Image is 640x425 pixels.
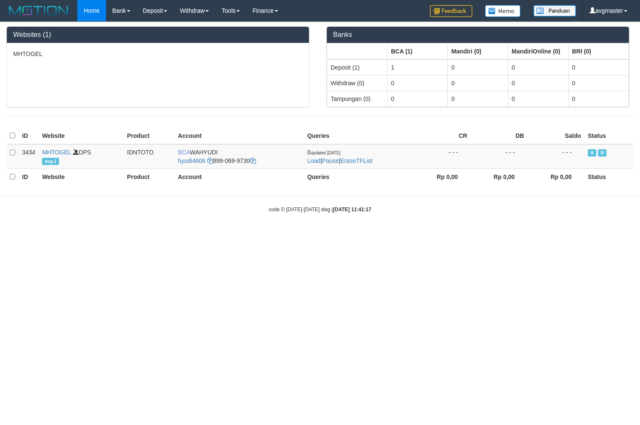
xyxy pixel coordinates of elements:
td: 0 [568,75,629,91]
th: Queries [304,128,414,144]
th: Status [584,128,634,144]
td: - - - [528,144,584,169]
th: CR [414,128,471,144]
td: 0 [448,91,508,106]
a: Copy 8990699730 to clipboard [250,157,256,164]
img: panduan.png [533,5,576,17]
a: Copy hyudi4606 to clipboard [207,157,213,164]
th: Group: activate to sort column ascending [387,43,448,59]
td: DPS [39,144,124,169]
th: Saldo [528,128,584,144]
td: WAHYUDI 899-069-9730 [174,144,304,169]
th: Queries [304,168,414,185]
a: MHTOGEL [42,149,71,156]
a: EraseTFList [340,157,372,164]
th: Product [124,168,174,185]
td: Deposit (1) [327,59,387,75]
th: Account [174,168,304,185]
td: 0 [508,75,568,91]
td: 0 [448,75,508,91]
span: Active [588,149,596,157]
th: Account [174,128,304,144]
th: Product [124,128,174,144]
th: DB [471,128,528,144]
th: Group: activate to sort column ascending [508,43,568,59]
td: Tampungan (0) [327,91,387,106]
img: MOTION_logo.png [6,4,71,17]
p: MHTOGEL [13,50,303,58]
td: Withdraw (0) [327,75,387,91]
td: 0 [387,91,448,106]
th: ID [19,168,39,185]
td: 0 [508,59,568,75]
td: 0 [568,59,629,75]
th: Website [39,168,124,185]
img: Button%20Memo.svg [485,5,521,17]
span: updated [DATE] [311,151,340,155]
th: Rp 0,00 [471,168,528,185]
td: IDNTOTO [124,144,174,169]
h3: Websites (1) [13,31,303,39]
th: Rp 0,00 [528,168,584,185]
h3: Banks [333,31,623,39]
td: 3434 [19,144,39,169]
th: Status [584,168,634,185]
td: 0 [568,91,629,106]
a: hyudi4606 [178,157,205,164]
td: - - - [414,144,471,169]
small: code © [DATE]-[DATE] dwg | [269,207,371,212]
td: - - - [471,144,528,169]
a: Pause [322,157,339,164]
td: 0 [387,75,448,91]
span: | | [307,149,373,164]
span: 0 [307,149,340,156]
td: 1 [387,59,448,75]
td: 0 [448,59,508,75]
span: avg-1 [42,158,59,165]
span: BCA [178,149,190,156]
th: ID [19,128,39,144]
span: Running [598,149,606,157]
th: Group: activate to sort column ascending [327,43,387,59]
th: Group: activate to sort column ascending [568,43,629,59]
a: Load [307,157,320,164]
th: Rp 0,00 [414,168,471,185]
strong: [DATE] 11:41:17 [333,207,371,212]
th: Group: activate to sort column ascending [448,43,508,59]
td: 0 [508,91,568,106]
th: Website [39,128,124,144]
img: Feedback.jpg [430,5,472,17]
